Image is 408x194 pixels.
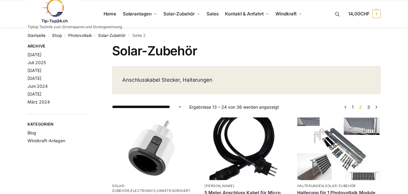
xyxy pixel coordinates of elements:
a: Solar-Zubehör [112,184,129,192]
a: → [374,104,378,110]
a: Seite 3 [366,104,371,110]
span: Solar-Zubehör [163,11,195,17]
a: [DATE] [27,68,41,73]
p: Anschlusskabel Stecker, Halterungen [122,76,236,84]
select: Shop-Reihenfolge [112,104,182,110]
h1: Solar-Zubehör [112,43,381,58]
a: Juni 2024 [27,84,48,89]
nav: Produkt-Seitennummerierung [341,104,381,110]
p: Tiptop Technik zum Stromsparen und Stromgewinnung [27,25,122,29]
a: Startseite [27,33,46,38]
a: ← [343,104,348,110]
a: 14,00CHF 1 [348,5,381,23]
span: / [46,33,52,38]
a: Sales [204,0,221,28]
a: Solar-Zubehör [325,184,356,188]
span: Solaranlagen [123,11,152,17]
a: Photovoltaik [68,33,92,38]
a: [DATE] [27,91,41,97]
p: , [297,184,381,188]
a: Juli 2025 [27,60,46,65]
a: Shop [52,33,62,38]
a: Windkraft [273,0,305,28]
span: 1 [372,10,381,18]
a: [DATE] [27,76,41,81]
span: CHF [360,11,370,17]
span: Seite 2 [358,104,363,110]
a: Electronics [130,189,156,193]
a: Unkategorisiert [157,189,191,193]
img: WiFi Smart Plug für unseren Plug & Play Batteriespeicher [112,117,195,180]
span: Archive [27,43,88,49]
span: / [92,33,98,38]
nav: Breadcrumb [27,28,381,43]
a: Solaranlagen [120,0,159,28]
a: Seite 1 [350,104,355,110]
span: Windkraft [275,11,297,17]
span: / [126,33,132,38]
a: Solar-Zubehör [98,33,126,38]
a: Windkraft-Anlagen [27,138,65,143]
img: Anschlusskabel-3meter [204,117,288,180]
p: , , [112,184,195,193]
a: Solar-Zubehör [161,0,203,28]
a: Halterungen [297,184,324,188]
a: [DATE] [27,52,41,57]
span: Kategorien [27,121,88,127]
img: Halterung für 1 Photovoltaik Module verstellbar [297,117,381,180]
button: Close filters [87,44,91,50]
span: Sales [207,11,219,17]
a: Blog [27,130,36,135]
span: Kontakt & Anfahrt [225,11,263,17]
a: März 2024 [27,99,50,104]
p: Ergebnisse 13 – 24 von 36 werden angezeigt [189,104,279,110]
span: 14,00 [348,11,369,17]
a: [PERSON_NAME] [204,184,234,188]
span: / [62,33,68,38]
a: Kontakt & Anfahrt [223,0,271,28]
